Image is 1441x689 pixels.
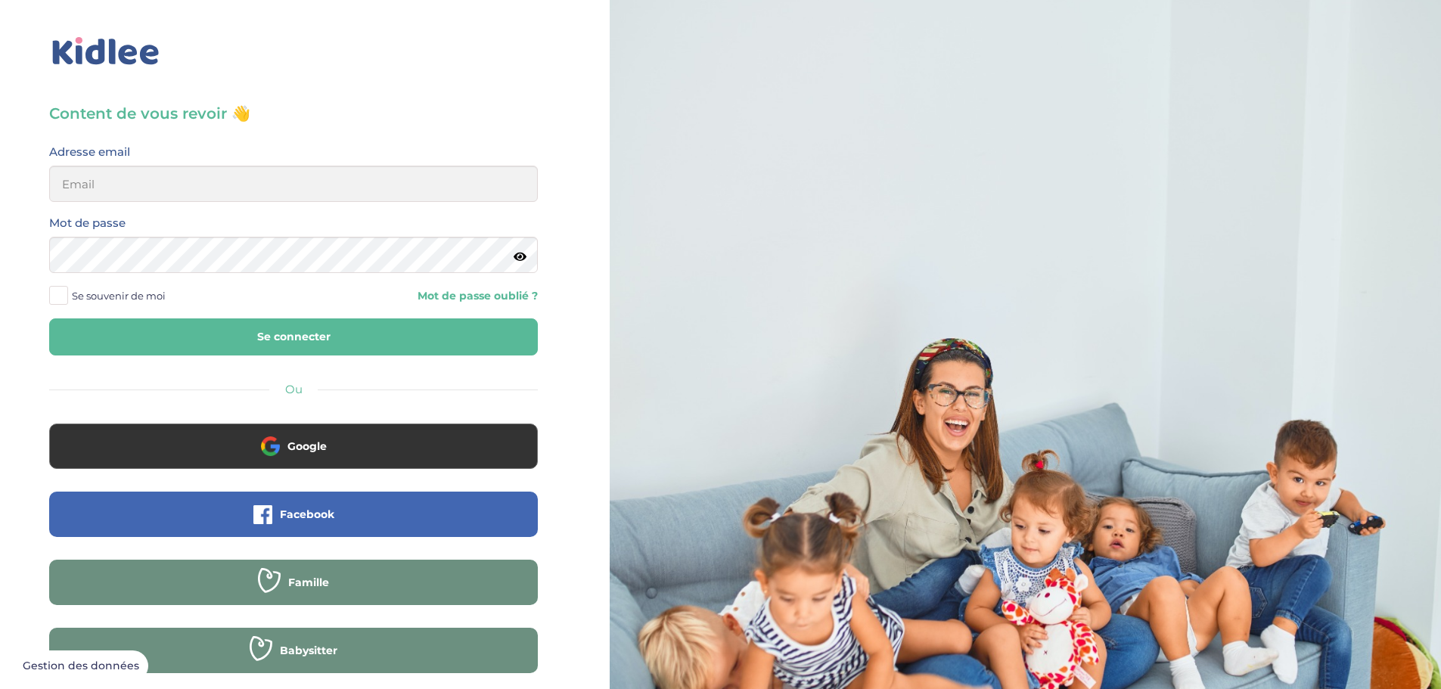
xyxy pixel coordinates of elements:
[49,585,538,600] a: Famille
[49,653,538,668] a: Babysitter
[49,424,538,469] button: Google
[49,34,163,69] img: logo_kidlee_bleu
[49,628,538,673] button: Babysitter
[49,142,130,162] label: Adresse email
[49,103,538,124] h3: Content de vous revoir 👋
[72,286,166,306] span: Se souvenir de moi
[261,436,280,455] img: google.png
[49,318,538,355] button: Se connecter
[288,575,329,590] span: Famille
[280,507,334,522] span: Facebook
[280,643,337,658] span: Babysitter
[49,517,538,532] a: Facebook
[49,166,538,202] input: Email
[253,505,272,524] img: facebook.png
[49,213,126,233] label: Mot de passe
[49,449,538,464] a: Google
[23,660,139,673] span: Gestion des données
[49,560,538,605] button: Famille
[285,382,303,396] span: Ou
[287,439,327,454] span: Google
[305,289,538,303] a: Mot de passe oublié ?
[49,492,538,537] button: Facebook
[14,650,148,682] button: Gestion des données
